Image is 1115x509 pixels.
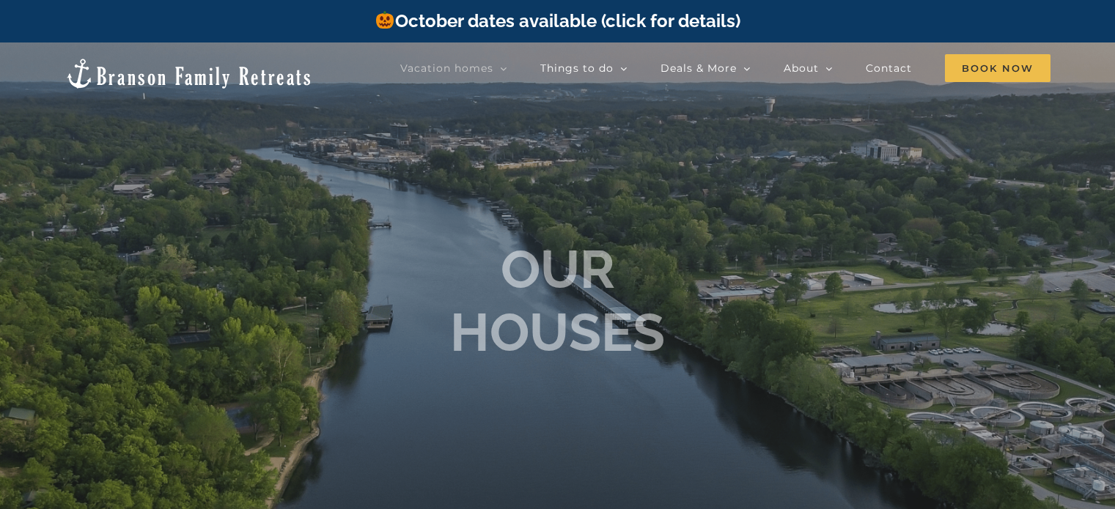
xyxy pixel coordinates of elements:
img: Branson Family Retreats Logo [65,57,313,90]
nav: Main Menu [400,53,1050,83]
span: Contact [866,63,912,73]
span: About [784,63,819,73]
a: About [784,53,833,83]
a: Book Now [945,53,1050,83]
b: OUR HOUSES [450,238,665,363]
span: Deals & More [660,63,737,73]
a: Things to do [540,53,628,83]
a: Contact [866,53,912,83]
a: Deals & More [660,53,751,83]
span: Things to do [540,63,614,73]
span: Book Now [945,54,1050,82]
span: Vacation homes [400,63,493,73]
a: October dates available (click for details) [375,10,740,31]
a: Vacation homes [400,53,507,83]
img: 🎃 [376,11,394,29]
